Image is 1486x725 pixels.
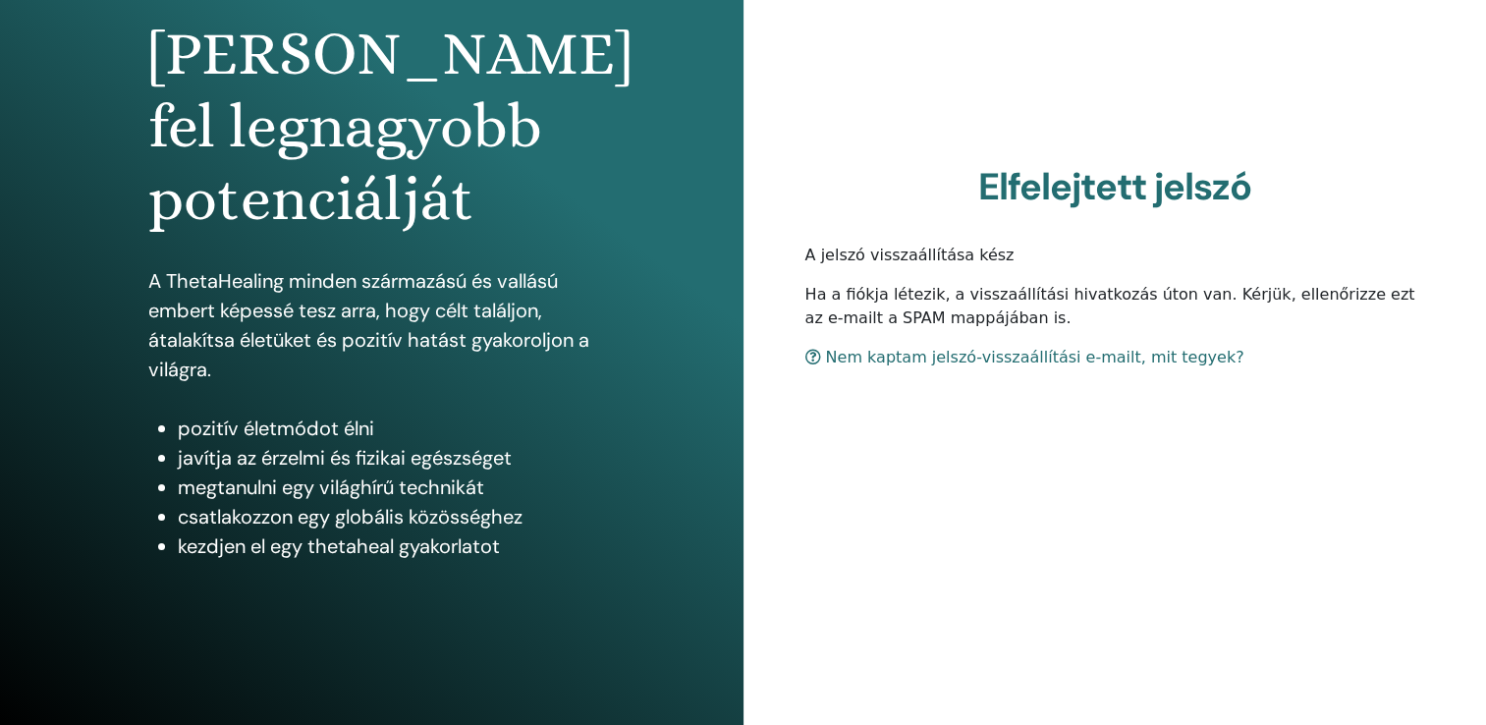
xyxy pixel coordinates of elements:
li: kezdjen el egy thetaheal gyakorlatot [178,531,594,561]
li: csatlakozzon egy globális közösséghez [178,502,594,531]
a: Nem kaptam jelszó-visszaállítási e-mailt, mit tegyek? [805,348,1244,366]
p: A ThetaHealing minden származású és vallású embert képessé tesz arra, hogy célt találjon, átalakí... [148,266,594,384]
h2: Elfelejtett jelszó [805,165,1425,210]
p: Ha a fiókja létezik, a visszaállítási hivatkozás úton van. Kérjük, ellenőrizze ezt az e-mailt a S... [805,283,1425,330]
li: pozitív életmódot élni [178,414,594,443]
p: A jelszó visszaállítása kész [805,244,1425,267]
li: javítja az érzelmi és fizikai egészséget [178,443,594,473]
h1: [PERSON_NAME] fel legnagyobb potenciálját [148,18,594,237]
li: megtanulni egy világhírű technikát [178,473,594,502]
